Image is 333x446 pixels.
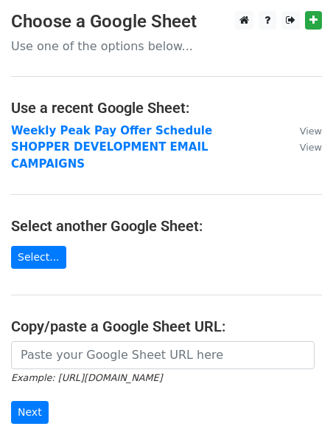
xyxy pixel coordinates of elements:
[11,318,322,335] h4: Copy/paste a Google Sheet URL:
[11,11,322,32] h3: Choose a Google Sheet
[300,142,322,153] small: View
[11,140,208,171] a: SHOPPER DEVELOPMENT EMAIL CAMPAIGNS
[11,372,162,383] small: Example: [URL][DOMAIN_NAME]
[11,124,212,137] a: Weekly Peak Pay Offer Schedule
[11,38,322,54] p: Use one of the options below...
[300,126,322,137] small: View
[11,99,322,117] h4: Use a recent Google Sheet:
[285,124,322,137] a: View
[11,341,315,369] input: Paste your Google Sheet URL here
[11,246,66,269] a: Select...
[11,217,322,235] h4: Select another Google Sheet:
[11,401,49,424] input: Next
[285,140,322,154] a: View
